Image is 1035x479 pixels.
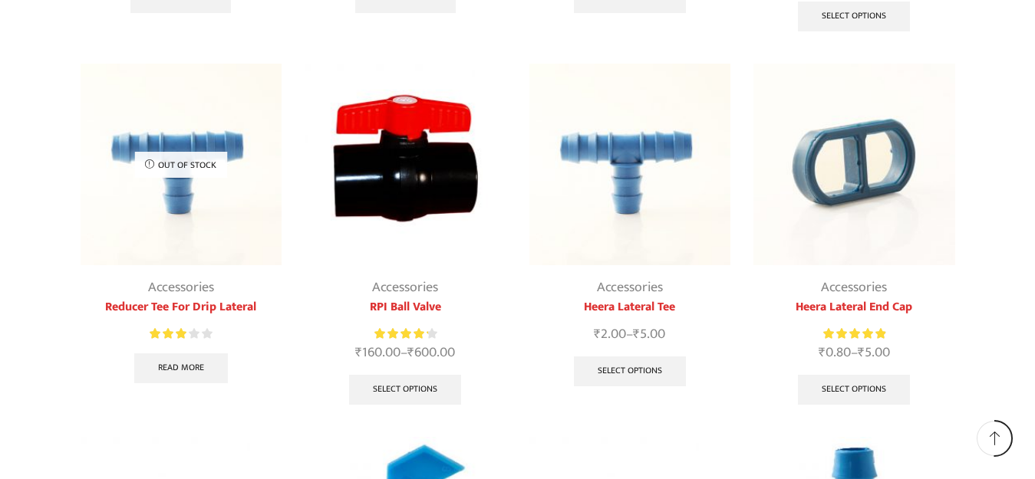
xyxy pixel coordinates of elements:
span: ₹ [858,341,865,364]
span: Rated out of 5 [823,326,885,342]
a: Select options for “Reducer Tee For Drip Lateral” [134,353,228,384]
bdi: 160.00 [355,341,400,364]
span: Rated out of 5 [374,326,428,342]
img: Reducer Tee For Drip Lateral [529,64,731,265]
span: ₹ [407,341,414,364]
a: Reducer Tee For Drip Lateral [81,298,282,317]
bdi: 0.80 [819,341,851,364]
div: Rated 3.00 out of 5 [150,326,212,342]
div: Rated 5.00 out of 5 [823,326,885,342]
img: Heera Lateral End Cap [753,64,955,265]
a: Heera Lateral End Cap [753,298,955,317]
a: Heera Lateral Tee [529,298,731,317]
a: Accessories [821,276,887,299]
span: – [529,324,731,345]
span: ₹ [594,323,601,346]
a: Select options for “RPI Ball Valve” [349,375,461,405]
span: ₹ [633,323,640,346]
bdi: 5.00 [633,323,665,346]
span: – [753,343,955,363]
span: – [305,343,506,363]
span: Rated out of 5 [150,326,187,342]
a: Select options for “Heera Lateral Tee” [574,356,686,387]
a: Select options for “Heera Lateral End Cap” [798,375,910,405]
bdi: 5.00 [858,341,890,364]
a: Accessories [148,276,214,299]
span: ₹ [355,341,362,364]
img: Flow Control Valve [305,64,506,265]
a: Accessories [372,276,438,299]
a: Select options for “Pepsi Take Off” [798,2,910,32]
a: RPI Ball Valve [305,298,506,317]
bdi: 600.00 [407,341,455,364]
div: Rated 4.33 out of 5 [374,326,437,342]
span: ₹ [819,341,826,364]
img: Reducer Tee For Drip Lateral [81,64,282,265]
bdi: 2.00 [594,323,626,346]
p: Out of stock [134,152,227,178]
a: Accessories [597,276,663,299]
